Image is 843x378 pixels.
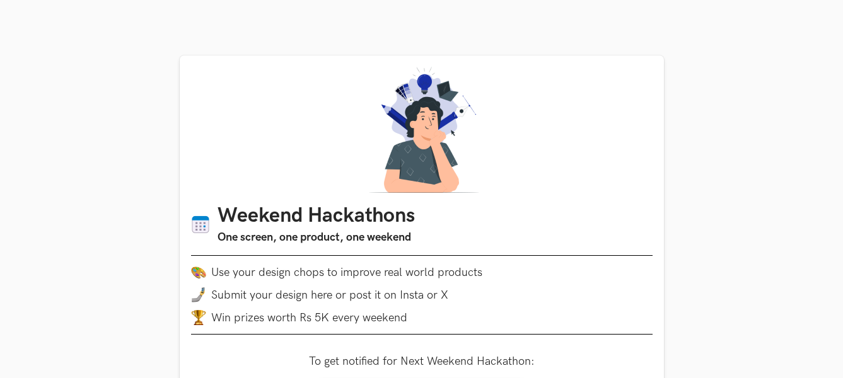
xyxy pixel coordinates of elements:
h3: One screen, one product, one weekend [218,229,415,246]
li: Win prizes worth Rs 5K every weekend [191,310,653,325]
img: Calendar icon [191,215,210,234]
h1: Weekend Hackathons [218,204,415,229]
img: A designer thinking [361,67,482,193]
img: palette.png [191,265,206,280]
span: Submit your design here or post it on Insta or X [211,289,448,302]
img: trophy.png [191,310,206,325]
li: Use your design chops to improve real world products [191,265,653,280]
img: mobile-in-hand.png [191,287,206,302]
label: To get notified for Next Weekend Hackathon: [309,355,535,368]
